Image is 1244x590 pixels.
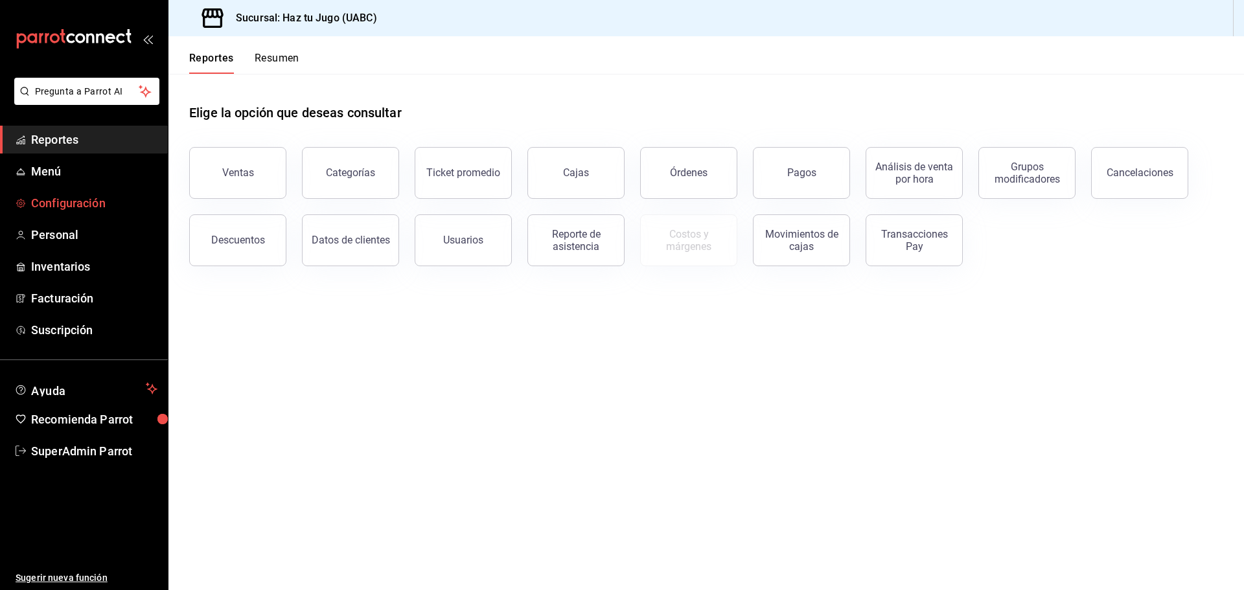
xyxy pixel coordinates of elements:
[326,166,375,179] div: Categorías
[426,166,500,179] div: Ticket promedio
[31,289,157,307] span: Facturación
[1091,147,1188,199] button: Cancelaciones
[866,147,963,199] button: Análisis de venta por hora
[302,147,399,199] button: Categorías
[31,163,157,180] span: Menú
[302,214,399,266] button: Datos de clientes
[189,52,299,74] div: navigation tabs
[31,442,157,460] span: SuperAdmin Parrot
[787,166,816,179] div: Pagos
[189,147,286,199] button: Ventas
[255,52,299,74] button: Resumen
[312,234,390,246] div: Datos de clientes
[640,214,737,266] button: Contrata inventarios para ver este reporte
[31,131,157,148] span: Reportes
[31,411,157,428] span: Recomienda Parrot
[978,147,1076,199] button: Grupos modificadores
[527,147,625,199] button: Cajas
[874,228,954,253] div: Transacciones Pay
[527,214,625,266] button: Reporte de asistencia
[649,228,729,253] div: Costos y márgenes
[9,94,159,108] a: Pregunta a Parrot AI
[189,103,402,122] h1: Elige la opción que deseas consultar
[35,85,139,98] span: Pregunta a Parrot AI
[189,52,234,74] button: Reportes
[874,161,954,185] div: Análisis de venta por hora
[866,214,963,266] button: Transacciones Pay
[640,147,737,199] button: Órdenes
[670,166,708,179] div: Órdenes
[225,10,377,26] h3: Sucursal: Haz tu Jugo (UABC)
[987,161,1067,185] div: Grupos modificadores
[415,214,512,266] button: Usuarios
[31,381,141,396] span: Ayuda
[31,321,157,339] span: Suscripción
[14,78,159,105] button: Pregunta a Parrot AI
[753,214,850,266] button: Movimientos de cajas
[31,258,157,275] span: Inventarios
[211,234,265,246] div: Descuentos
[16,571,157,585] span: Sugerir nueva función
[415,147,512,199] button: Ticket promedio
[1107,166,1173,179] div: Cancelaciones
[536,228,616,253] div: Reporte de asistencia
[761,228,842,253] div: Movimientos de cajas
[31,226,157,244] span: Personal
[143,34,153,44] button: open_drawer_menu
[222,166,254,179] div: Ventas
[753,147,850,199] button: Pagos
[443,234,483,246] div: Usuarios
[31,194,157,212] span: Configuración
[563,166,589,179] div: Cajas
[189,214,286,266] button: Descuentos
